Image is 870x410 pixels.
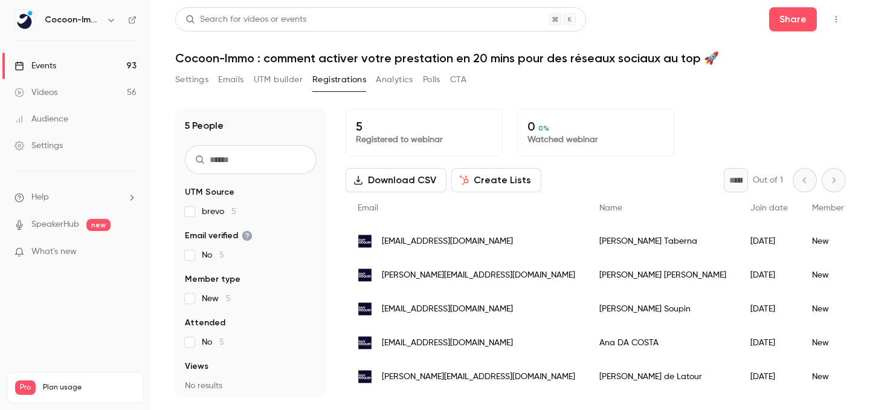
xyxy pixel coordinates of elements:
span: new [86,219,111,231]
span: [EMAIL_ADDRESS][DOMAIN_NAME] [382,337,513,350]
div: [DATE] [738,360,800,394]
img: guyhoquet.com [358,369,372,384]
h6: Cocoon-Immo [45,14,101,26]
span: Views [185,360,208,373]
button: Share [769,7,817,31]
span: Member type [185,273,240,285]
iframe: Noticeable Trigger [122,247,137,258]
li: help-dropdown-opener [14,191,137,204]
img: guyhoquet.com [358,268,372,282]
div: [DATE] [738,326,800,360]
div: Search for videos or events [185,13,306,26]
span: Join date [750,204,788,212]
span: Member type [812,204,864,212]
span: Name [599,204,622,212]
span: [PERSON_NAME][EMAIL_ADDRESS][DOMAIN_NAME] [382,371,575,383]
p: Registered to webinar [356,134,492,146]
p: No results [185,380,317,392]
div: Audience [14,113,68,125]
span: 5 [226,294,231,303]
span: [PERSON_NAME][EMAIL_ADDRESS][DOMAIN_NAME] [382,269,575,282]
div: Videos [14,86,57,99]
span: Email verified [185,230,253,242]
img: guyhoquet.com [358,336,372,350]
span: No [202,249,224,261]
span: 5 [231,207,236,216]
div: [PERSON_NAME] [PERSON_NAME] [587,258,738,292]
button: Analytics [376,70,413,89]
img: Cocoon-Immo [15,10,34,30]
button: CTA [450,70,466,89]
p: 5 [356,119,492,134]
span: brevo [202,206,236,218]
div: Ana DA COSTA [587,326,738,360]
button: Settings [175,70,208,89]
button: Polls [423,70,440,89]
div: Settings [14,140,63,152]
p: Watched webinar [527,134,664,146]
div: [PERSON_NAME] Soupin [587,292,738,326]
span: Plan usage [43,383,136,392]
span: Attended [185,317,225,329]
h1: Cocoon-Immo : comment activer votre prestation en 20 mins pour des réseaux sociaux au top 🚀 [175,51,846,65]
img: guyhoquet.com [358,234,372,249]
img: guyhoquet.com [358,302,372,316]
button: UTM builder [254,70,303,89]
span: UTM Source [185,186,234,198]
span: [EMAIL_ADDRESS][DOMAIN_NAME] [382,235,513,248]
h1: 5 People [185,119,224,133]
button: Create Lists [451,168,541,192]
span: 5 [219,338,224,347]
span: What's new [31,246,77,258]
p: 0 [527,119,664,134]
div: [DATE] [738,292,800,326]
div: [DATE] [738,224,800,258]
div: Events [14,60,56,72]
a: SpeakerHub [31,218,79,231]
span: New [202,293,231,305]
button: Emails [218,70,243,89]
p: Out of 1 [753,174,783,186]
span: No [202,336,224,348]
div: [DATE] [738,258,800,292]
div: [PERSON_NAME] Taberna [587,224,738,258]
span: Email [358,204,378,212]
span: Pro [15,380,36,395]
span: 5 [219,251,224,259]
span: Help [31,191,49,204]
button: Download CSV [346,168,446,192]
span: 0 % [538,124,549,132]
button: Registrations [312,70,366,89]
div: [PERSON_NAME] de Latour [587,360,738,394]
span: [EMAIL_ADDRESS][DOMAIN_NAME] [382,303,513,316]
